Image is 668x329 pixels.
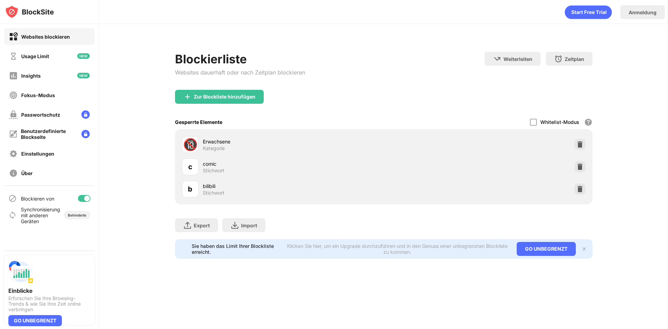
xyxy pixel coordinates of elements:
img: sync-icon.svg [8,211,17,219]
img: new-icon.svg [77,73,90,78]
img: password-protection-off.svg [9,110,18,119]
div: Erforschen Sie Ihre Browsing-Trends & wie Sie Ihre Zeit online verbringen [8,296,90,312]
img: settings-off.svg [9,149,18,158]
div: GO UNBEGRENZT [517,242,576,256]
div: Benutzerdefinierte Blockseite [21,128,76,140]
div: animation [565,5,612,19]
div: Einstellungen [21,151,54,157]
div: Gesperrte Elemente [175,119,222,125]
div: bilibili [203,182,384,190]
div: Websites dauerhaft oder nach Zeitplan blockieren [175,69,305,76]
img: x-button.svg [581,246,587,252]
div: Whitelist-Modus [540,119,579,125]
div: 🔞 [183,138,198,152]
div: Stichwort [203,167,224,174]
div: Erwachsene [203,138,384,145]
div: Kategorie [203,145,225,151]
div: Passwortschutz [21,112,60,118]
div: Import [241,222,257,228]
div: Blockierliste [175,52,305,66]
img: push-insights.svg [8,259,33,284]
div: Synchronisierung mit anderen Geräten [21,206,57,224]
img: logo-blocksite.svg [5,5,54,19]
div: Insights [21,73,41,79]
img: about-off.svg [9,169,18,178]
img: lock-menu.svg [81,130,90,138]
div: Stichwort [203,190,224,196]
img: time-usage-off.svg [9,52,18,61]
div: Fokus-Modus [21,92,55,98]
img: focus-off.svg [9,91,18,100]
img: new-icon.svg [77,53,90,59]
div: comic [203,160,384,167]
div: Anmeldung [629,9,657,15]
div: Über [21,170,33,176]
div: Export [194,222,210,228]
img: customize-block-page-off.svg [9,130,17,138]
div: Zur Blockliste hinzufügen [194,94,255,100]
div: Usage Limit [21,53,49,59]
div: Sie haben das Limit Ihrer Blockliste erreicht. [192,243,283,255]
div: Behinderte [68,213,86,217]
div: Blockieren von [21,196,54,202]
div: c [188,162,192,172]
img: block-on.svg [9,32,18,41]
div: GO UNBEGRENZT [8,315,62,326]
img: blocking-icon.svg [8,194,17,203]
div: b [188,184,192,194]
img: lock-menu.svg [81,110,90,119]
div: Zeitplan [565,56,584,62]
div: Websites blockieren [21,34,70,40]
div: Einblicke [8,287,90,294]
div: Klicken Sie hier, um ein Upgrade durchzuführen und in den Genuss einer unbegrenzten Blockliste zu... [287,243,508,255]
img: insights-off.svg [9,71,18,80]
div: Weiterleiten [503,56,532,62]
